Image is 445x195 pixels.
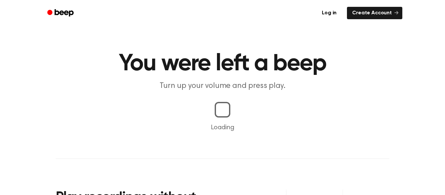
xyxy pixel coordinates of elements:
[97,81,348,91] p: Turn up your volume and press play.
[56,52,389,76] h1: You were left a beep
[315,6,343,21] a: Log in
[8,123,437,132] p: Loading
[43,7,79,20] a: Beep
[347,7,402,19] a: Create Account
